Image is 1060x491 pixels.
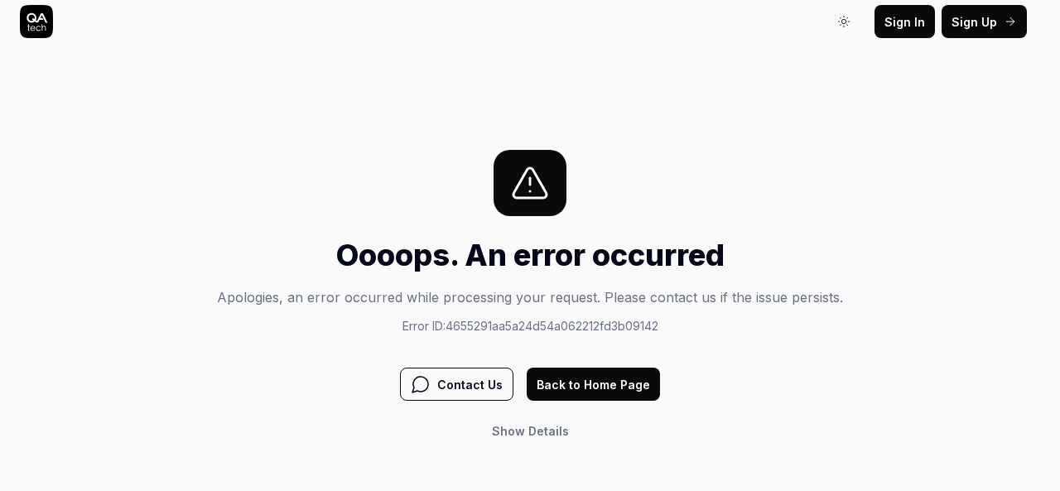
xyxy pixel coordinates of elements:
[400,368,513,401] button: Contact Us
[942,5,1027,38] button: Sign Up
[492,424,525,438] span: Show
[527,368,660,401] button: Back to Home Page
[528,424,569,438] span: Details
[874,5,935,38] button: Sign In
[884,13,925,31] span: Sign In
[217,317,843,335] p: Error ID: 4655291aa5a24d54a062212fd3b09142
[217,287,843,307] p: Apologies, an error occurred while processing your request. Please contact us if the issue persists.
[482,414,579,447] button: Show Details
[217,233,843,277] h1: Oooops. An error occurred
[952,13,997,31] span: Sign Up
